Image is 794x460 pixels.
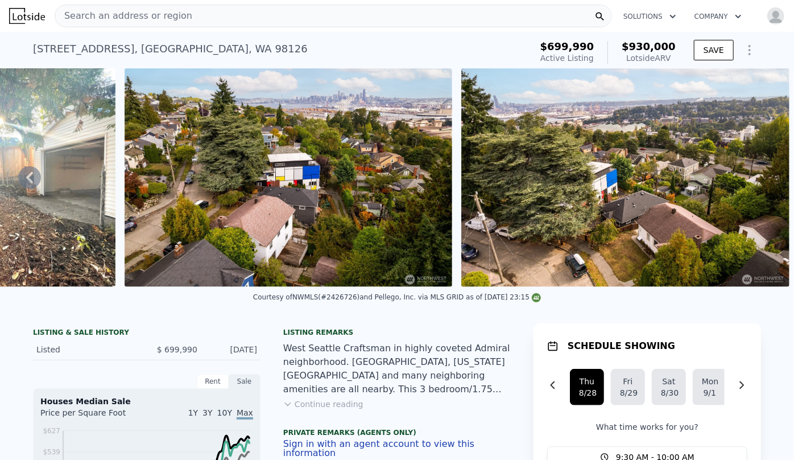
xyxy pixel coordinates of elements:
[622,52,676,64] div: Lotside ARV
[620,387,636,399] div: 8/29
[237,408,253,420] span: Max
[157,345,197,354] span: $ 699,990
[693,369,727,405] button: Mon9/1
[202,408,212,417] span: 3Y
[702,387,718,399] div: 9/1
[694,40,734,60] button: SAVE
[283,399,363,410] button: Continue reading
[206,344,257,355] div: [DATE]
[253,293,541,301] div: Courtesy of NWMLS (#2426726) and Pellego, Inc. via MLS GRID as of [DATE] 23:15
[43,448,60,456] tspan: $539
[461,68,789,287] img: Sale: 167601056 Parcel: 97445055
[197,374,229,389] div: Rent
[661,387,677,399] div: 8/30
[40,396,253,407] div: Houses Median Sale
[620,376,636,387] div: Fri
[579,376,595,387] div: Thu
[540,40,594,52] span: $699,990
[55,9,192,23] span: Search an address or region
[738,39,761,61] button: Show Options
[188,408,198,417] span: 1Y
[125,68,453,287] img: Sale: 167601056 Parcel: 97445055
[283,328,511,337] div: Listing remarks
[33,41,308,57] div: [STREET_ADDRESS] , [GEOGRAPHIC_DATA] , WA 98126
[622,40,676,52] span: $930,000
[43,427,60,435] tspan: $627
[283,428,511,440] div: Private Remarks (Agents Only)
[614,6,685,27] button: Solutions
[685,6,751,27] button: Company
[9,8,45,24] img: Lotside
[611,369,645,405] button: Fri8/29
[547,421,747,433] p: What time works for you?
[568,339,675,353] h1: SCHEDULE SHOWING
[532,293,541,302] img: NWMLS Logo
[283,440,511,458] button: Sign in with an agent account to view this information
[579,387,595,399] div: 8/28
[540,54,594,63] span: Active Listing
[702,376,718,387] div: Mon
[217,408,232,417] span: 10Y
[283,342,511,396] div: West Seattle Craftsman in highly coveted Admiral neighborhood. [GEOGRAPHIC_DATA], [US_STATE][GEOG...
[33,328,260,339] div: LISTING & SALE HISTORY
[652,369,686,405] button: Sat8/30
[40,407,147,425] div: Price per Square Foot
[570,369,604,405] button: Thu8/28
[36,344,138,355] div: Listed
[661,376,677,387] div: Sat
[767,7,785,25] img: avatar
[229,374,260,389] div: Sale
